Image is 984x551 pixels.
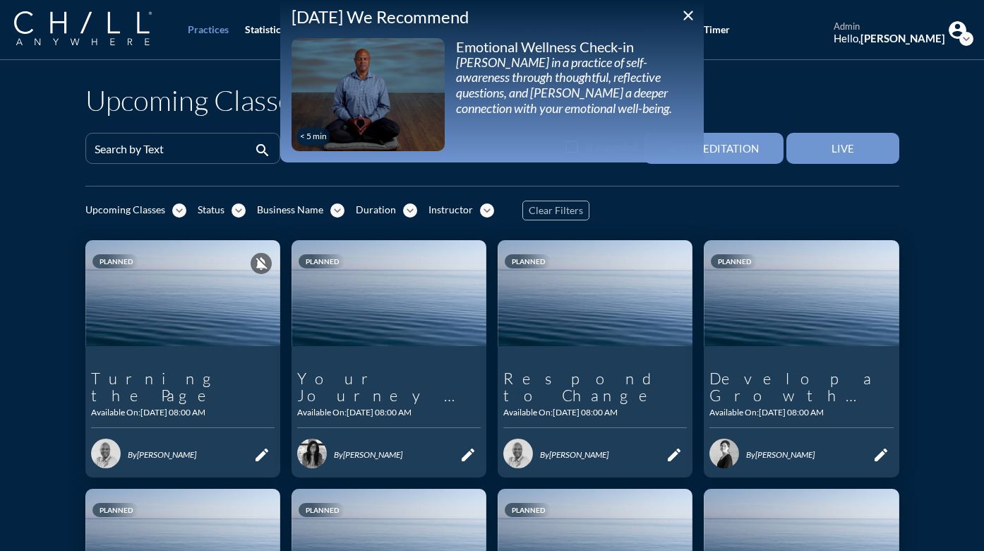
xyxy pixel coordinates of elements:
div: Live [811,142,875,155]
button: Clear Filters [522,201,589,220]
input: Search by Text [95,146,251,163]
h1: Upcoming Classes [85,83,304,117]
div: Statistics [245,24,285,36]
img: 1586208635710%20-%20Eileen.jpg [709,439,739,468]
img: Profile icon [949,21,966,39]
div: Duration [356,204,396,216]
i: expand_more [172,203,186,218]
div: Add Meditation [668,142,759,155]
div: Status [198,204,224,216]
i: expand_more [403,203,417,218]
div: admin [834,21,945,32]
span: Clear Filters [529,205,583,217]
div: Business Name [257,204,323,216]
img: Company Logo [14,11,152,45]
button: Add Meditation [644,133,784,164]
i: close [680,7,697,24]
div: Emotional Wellness Check-in [456,38,692,55]
span: By [746,449,755,460]
button: Live [786,133,899,164]
i: notifications_off [253,256,269,271]
span: [PERSON_NAME] [755,449,815,460]
i: expand_more [330,203,344,218]
i: expand_more [959,32,973,46]
span: [PERSON_NAME] [549,449,608,460]
div: Instructor [428,204,473,216]
span: By [128,449,137,460]
i: edit [872,446,889,463]
span: [PERSON_NAME] [137,449,196,460]
i: expand_more [232,203,246,218]
strong: [PERSON_NAME] [860,32,945,45]
div: Upcoming Classes [85,204,165,216]
i: edit [253,446,270,463]
span: [PERSON_NAME] [343,449,402,460]
i: search [254,142,271,159]
div: Hello, [834,32,945,45]
i: edit [460,446,476,463]
div: Timer [704,24,730,36]
div: [PERSON_NAME] in a practice of self-awareness through thoughtful, reflective questions, and [PERS... [456,55,692,116]
span: By [334,449,343,460]
img: 1586445345380%20-%20Steph_Chill_Profile_Temporary_BW.jpg [297,439,327,468]
img: 1582832593142%20-%2027a774d8d5.png [91,439,121,468]
div: Practices [188,24,229,36]
div: [DATE] We Recommend [292,7,692,28]
i: edit [666,446,683,463]
img: 1582832593142%20-%2027a774d8d5.png [503,439,533,468]
i: expand_more [480,203,494,218]
a: Company Logo [14,11,180,47]
span: By [540,449,549,460]
div: < 5 min [300,131,327,141]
